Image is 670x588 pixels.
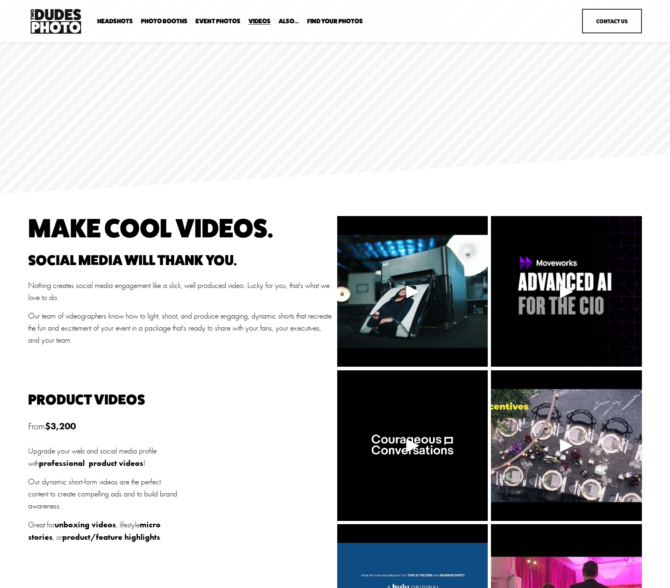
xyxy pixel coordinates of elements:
p: Our dynamic short-form videos are the perfect content to create compelling ads and to build brand... [28,476,178,512]
a: Videos [248,18,271,25]
span: Find Your Photos [307,18,363,24]
iframe: DNP QW410 Unboxing Video [183,463,333,547]
span: Also... [279,18,299,24]
h2: Social media will thank you. [28,253,333,267]
a: Event Photos [196,18,240,25]
a: folder dropdown [141,18,187,25]
p: Nothing creates social media engagement like a slick, well produced video. Lucky for you, that's ... [28,280,333,304]
a: folder dropdown [307,18,363,25]
p: Great for , lifestyle , or . [28,519,178,543]
span: Headshots [97,18,133,24]
strong: professional product videos [39,458,143,468]
strong: $3,200 [45,420,76,432]
strong: unboxing videos [55,520,116,529]
p: Upgrade your web and social media profile with ! [28,445,178,470]
h1: Make cool videos. [28,216,333,240]
img: Two Dudes Photo | Headshots, Portraits &amp; Photo Booths [28,7,83,36]
p: Our team of videographers know how to light, shoot, and produce engaging, dynamic shorts that rec... [28,310,333,346]
a: folder dropdown [279,18,299,25]
span: Photo Booths [141,18,187,24]
p: From [28,419,333,433]
h2: PRODUCT VIDEOS [28,392,333,406]
strong: product/feature highlights [62,532,160,542]
a: Contact Us [582,9,642,34]
a: folder dropdown [97,18,133,25]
